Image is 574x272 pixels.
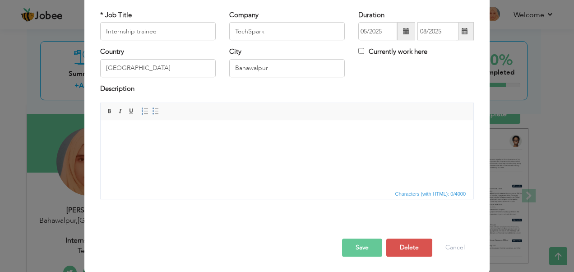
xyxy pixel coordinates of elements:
button: Cancel [436,239,474,257]
label: Description [100,84,134,94]
button: Delete [386,239,432,257]
label: City [229,47,241,57]
a: Italic [116,106,125,116]
a: Bold [105,106,115,116]
a: Insert/Remove Numbered List [140,106,150,116]
iframe: Rich Text Editor, workEditor [101,120,473,188]
label: Country [100,47,124,57]
input: Present [417,23,458,41]
a: Insert/Remove Bulleted List [151,106,161,116]
a: Underline [126,106,136,116]
input: Currently work here [358,48,364,54]
label: * Job Title [100,10,132,20]
button: Save [342,239,382,257]
label: Currently work here [358,47,427,57]
label: Company [229,10,259,20]
input: From [358,23,397,41]
div: Statistics [393,190,469,198]
label: Duration [358,10,384,20]
span: Characters (with HTML): 0/4000 [393,190,468,198]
